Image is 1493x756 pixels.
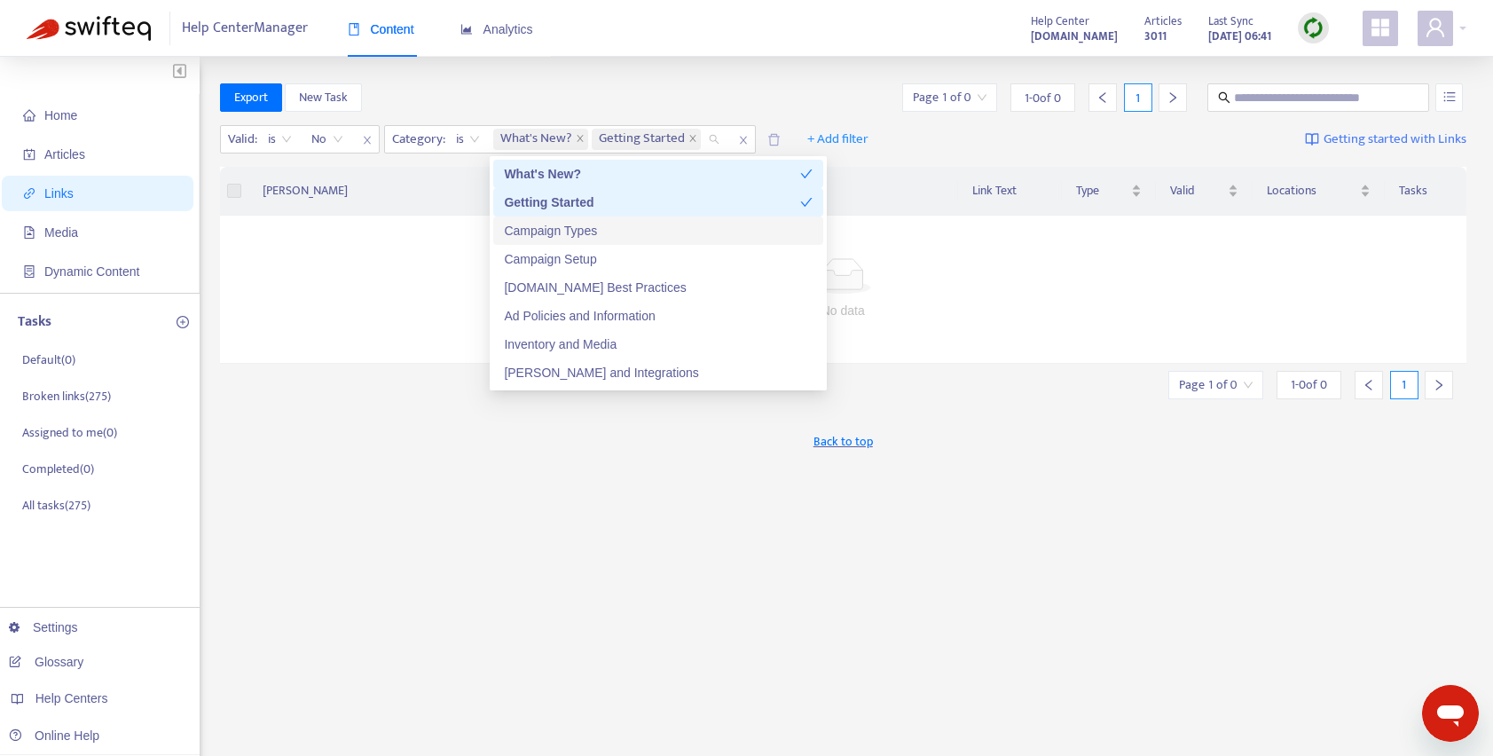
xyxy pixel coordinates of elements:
[1031,12,1089,31] span: Help Center
[248,167,958,216] th: [PERSON_NAME]
[807,129,868,150] span: + Add filter
[504,306,813,326] div: Ad Policies and Information
[1253,167,1385,216] th: Locations
[732,130,755,151] span: close
[592,129,701,150] span: Getting Started
[1422,685,1479,742] iframe: Button to launch messaging window
[23,187,35,200] span: link
[504,249,813,269] div: Campaign Setup
[220,83,282,112] button: Export
[1305,132,1319,146] img: image-link
[493,245,823,273] div: Campaign Setup
[504,193,800,212] div: Getting Started
[493,217,823,245] div: Campaign Types
[1324,130,1466,150] span: Getting started with Links
[35,691,108,705] span: Help Centers
[493,160,823,188] div: What's New?
[1124,83,1152,112] div: 1
[1435,83,1463,112] button: unordered-list
[1062,167,1156,216] th: Type
[182,12,308,45] span: Help Center Manager
[348,22,414,36] span: Content
[27,16,151,41] img: Swifteq
[1385,167,1466,216] th: Tasks
[44,147,85,161] span: Articles
[385,126,448,153] span: Category :
[22,496,90,515] p: All tasks ( 275 )
[1144,27,1167,46] strong: 3011
[1425,17,1446,38] span: user
[22,460,94,478] p: Completed ( 0 )
[241,301,1446,320] div: No data
[177,316,189,328] span: plus-circle
[1031,26,1118,46] a: [DOMAIN_NAME]
[1156,167,1253,216] th: Valid
[456,126,480,153] span: is
[504,278,813,297] div: [DOMAIN_NAME] Best Practices
[493,302,823,330] div: Ad Policies and Information
[1025,89,1061,107] span: 1 - 0 of 0
[1433,379,1445,391] span: right
[1076,181,1128,201] span: Type
[1305,125,1466,154] a: Getting started with Links
[22,350,75,369] p: Default ( 0 )
[1302,17,1324,39] img: sync.dc5367851b00ba804db3.png
[285,83,362,112] button: New Task
[800,168,813,180] span: check
[813,432,873,451] span: Back to top
[1370,17,1391,38] span: appstore
[23,265,35,278] span: container
[23,226,35,239] span: file-image
[599,129,685,150] span: Getting Started
[767,133,781,146] span: delete
[1208,12,1253,31] span: Last Sync
[1267,181,1356,201] span: Locations
[460,22,533,36] span: Analytics
[356,130,379,151] span: close
[18,311,51,333] p: Tasks
[1031,27,1118,46] strong: [DOMAIN_NAME]
[493,358,823,387] div: Omnichannel and Integrations
[794,125,882,154] button: + Add filter
[460,23,473,35] span: area-chart
[958,167,1063,216] th: Link Text
[22,387,111,406] p: Broken links ( 275 )
[9,728,99,743] a: Online Help
[1208,27,1271,46] strong: [DATE] 06:41
[311,126,343,153] span: No
[9,620,78,634] a: Settings
[44,225,78,240] span: Media
[493,330,823,358] div: Inventory and Media
[1218,91,1230,104] span: search
[1170,181,1224,201] span: Valid
[23,148,35,161] span: account-book
[493,129,588,150] span: What's New?
[44,108,77,122] span: Home
[576,134,585,145] span: close
[504,335,813,354] div: Inventory and Media
[9,655,83,669] a: Glossary
[1167,91,1179,104] span: right
[22,423,117,442] p: Assigned to me ( 0 )
[348,23,360,35] span: book
[1291,375,1327,394] span: 1 - 0 of 0
[1096,91,1109,104] span: left
[504,164,800,184] div: What's New?
[800,196,813,209] span: check
[1144,12,1182,31] span: Articles
[688,134,697,145] span: close
[504,221,813,240] div: Campaign Types
[1390,371,1418,399] div: 1
[23,109,35,122] span: home
[44,264,139,279] span: Dynamic Content
[1443,91,1456,103] span: unordered-list
[221,126,260,153] span: Valid :
[493,188,823,217] div: Getting Started
[504,363,813,382] div: [PERSON_NAME] and Integrations
[44,186,74,201] span: Links
[268,126,292,153] span: is
[299,88,348,107] span: New Task
[500,129,572,150] span: What's New?
[1363,379,1375,391] span: left
[493,273,823,302] div: Simpli.fi Best Practices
